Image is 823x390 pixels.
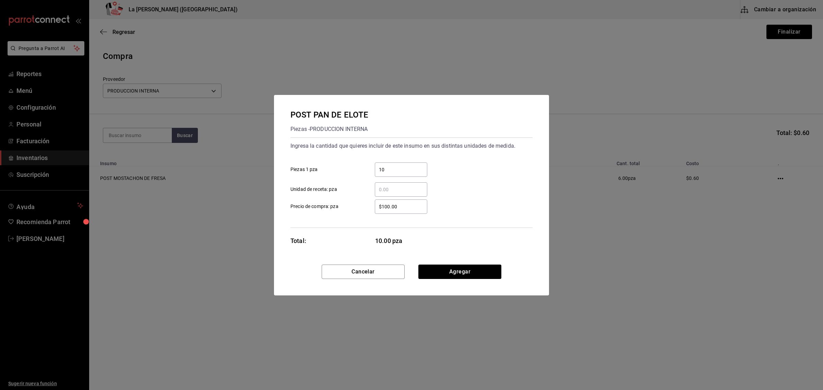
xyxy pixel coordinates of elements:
span: Unidad de receta: pza [290,186,337,193]
button: Cancelar [322,265,405,279]
div: Ingresa la cantidad que quieres incluir de este insumo en sus distintas unidades de medida. [290,141,533,151]
span: Precio de compra: pza [290,203,338,210]
input: Precio de compra: pza [375,203,427,211]
input: Piezas 1 pza [375,166,427,174]
span: Piezas 1 pza [290,166,318,173]
button: Agregar [418,265,501,279]
input: Unidad de receta: pza [375,185,427,194]
div: POST PAN DE ELOTE [290,109,368,121]
div: Piezas - PRODUCCION INTERNA [290,124,368,135]
div: Total: [290,236,306,245]
span: 10.00 pza [375,236,428,245]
